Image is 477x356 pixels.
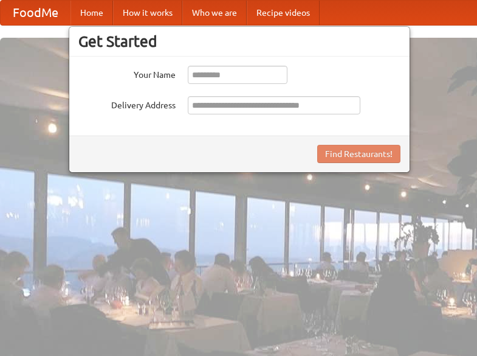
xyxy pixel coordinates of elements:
[78,96,176,111] label: Delivery Address
[317,145,400,163] button: Find Restaurants!
[78,32,400,51] h3: Get Started
[70,1,113,25] a: Home
[247,1,320,25] a: Recipe videos
[1,1,70,25] a: FoodMe
[78,66,176,81] label: Your Name
[113,1,182,25] a: How it works
[182,1,247,25] a: Who we are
